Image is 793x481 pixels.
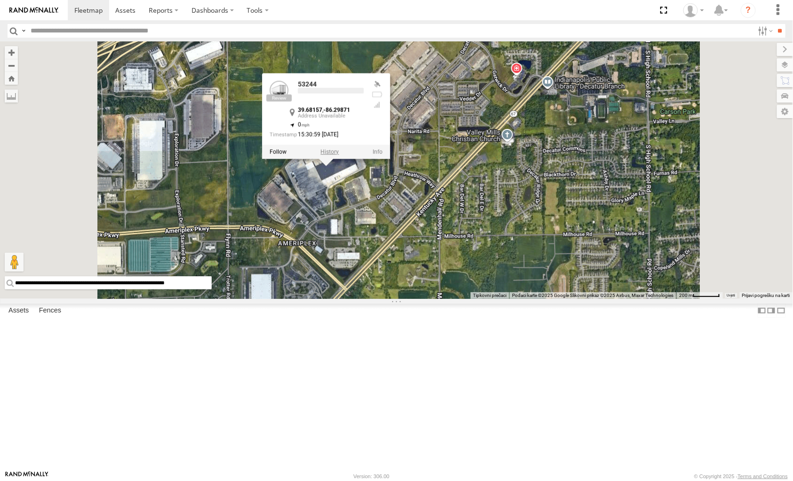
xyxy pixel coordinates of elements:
[323,106,350,113] strong: -86.29871
[676,292,723,299] button: Mjerilo karte: 200 m naprema 54 piksela
[371,91,383,98] div: No battery health information received from this device.
[20,24,27,38] label: Search Query
[5,89,18,103] label: Measure
[727,294,735,297] a: Uvjeti (otvara se u novoj kartici)
[694,473,788,479] div: © Copyright 2025 -
[5,72,18,85] button: Zoom Home
[298,80,317,88] a: 53244
[777,304,786,317] label: Hide Summary Table
[512,293,673,298] span: Podaci karte ©2025 Google Slikovni prikaz ©2025 Airbus, Maxar Technologies
[757,304,767,317] label: Dock Summary Table to the Left
[777,105,793,118] label: Map Settings
[473,292,506,299] button: Tipkovni prečaci
[742,293,790,298] a: Prijavi pogrešku na karti
[270,149,287,155] label: Realtime tracking of Asset
[353,473,389,479] div: Version: 306.00
[741,3,756,18] i: ?
[371,80,383,88] div: Valid GPS Fix
[4,304,33,317] label: Assets
[373,149,383,155] a: View Asset Details
[5,46,18,59] button: Zoom in
[738,473,788,479] a: Terms and Conditions
[320,149,339,155] label: View Asset History
[5,253,24,272] button: Povucite Pegmana na kartu da biste otvorili Street View
[680,3,707,17] div: Miky Transport
[679,293,693,298] span: 200 m
[270,80,288,99] a: View Asset Details
[298,121,310,128] span: 0
[767,304,776,317] label: Dock Summary Table to the Right
[371,101,383,108] div: Last Event GSM Signal Strength
[34,304,66,317] label: Fences
[5,59,18,72] button: Zoom out
[298,107,364,119] div: ,
[754,24,775,38] label: Search Filter Options
[298,106,322,113] strong: 39.68157
[5,472,48,481] a: Visit our Website
[9,7,58,14] img: rand-logo.svg
[270,132,364,139] div: Date/time of location update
